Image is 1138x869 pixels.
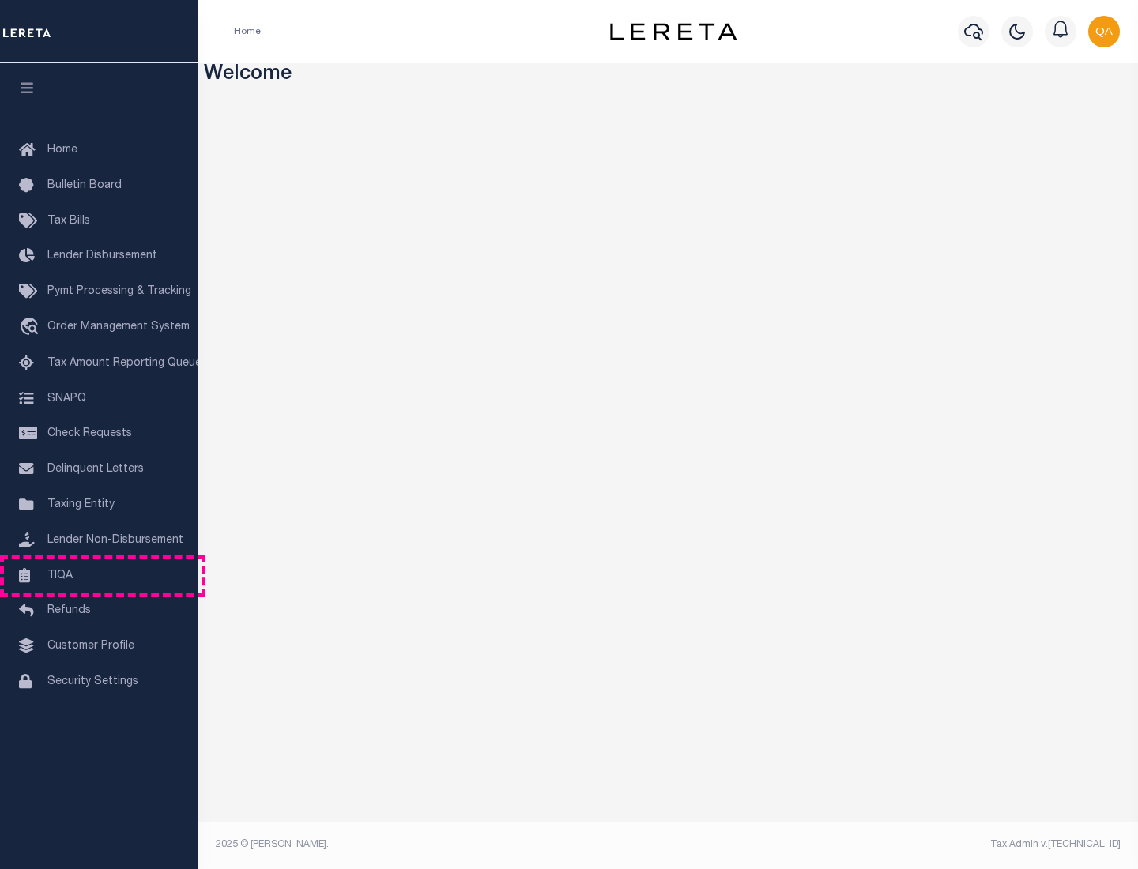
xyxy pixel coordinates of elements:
[204,63,1132,88] h3: Welcome
[1088,16,1120,47] img: svg+xml;base64,PHN2ZyB4bWxucz0iaHR0cDovL3d3dy53My5vcmcvMjAwMC9zdmciIHBvaW50ZXItZXZlbnRzPSJub25lIi...
[47,322,190,333] span: Order Management System
[47,676,138,687] span: Security Settings
[47,250,157,261] span: Lender Disbursement
[47,535,183,546] span: Lender Non-Disbursement
[47,180,122,191] span: Bulletin Board
[19,318,44,338] i: travel_explore
[47,358,202,369] span: Tax Amount Reporting Queue
[610,23,737,40] img: logo-dark.svg
[234,24,261,39] li: Home
[47,216,90,227] span: Tax Bills
[47,286,191,297] span: Pymt Processing & Tracking
[47,393,86,404] span: SNAPQ
[47,605,91,616] span: Refunds
[47,464,144,475] span: Delinquent Letters
[680,837,1121,852] div: Tax Admin v.[TECHNICAL_ID]
[47,145,77,156] span: Home
[47,428,132,439] span: Check Requests
[47,570,73,581] span: TIQA
[47,641,134,652] span: Customer Profile
[204,837,669,852] div: 2025 © [PERSON_NAME].
[47,499,115,510] span: Taxing Entity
